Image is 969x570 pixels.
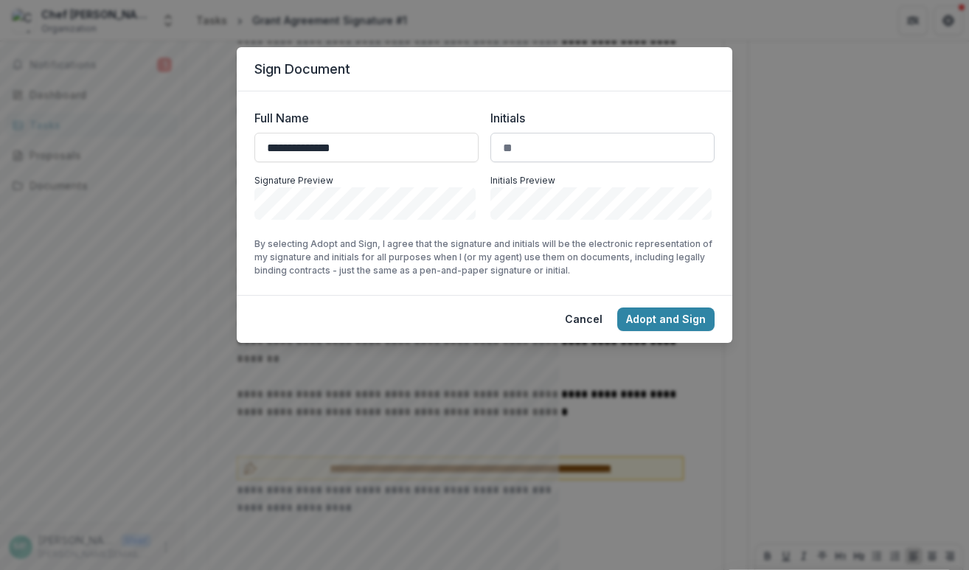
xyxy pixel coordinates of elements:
label: Initials [490,109,706,127]
button: Adopt and Sign [617,307,715,331]
p: Initials Preview [490,174,715,187]
p: Signature Preview [254,174,479,187]
p: By selecting Adopt and Sign, I agree that the signature and initials will be the electronic repre... [254,237,715,277]
header: Sign Document [237,47,732,91]
label: Full Name [254,109,470,127]
button: Cancel [556,307,611,331]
